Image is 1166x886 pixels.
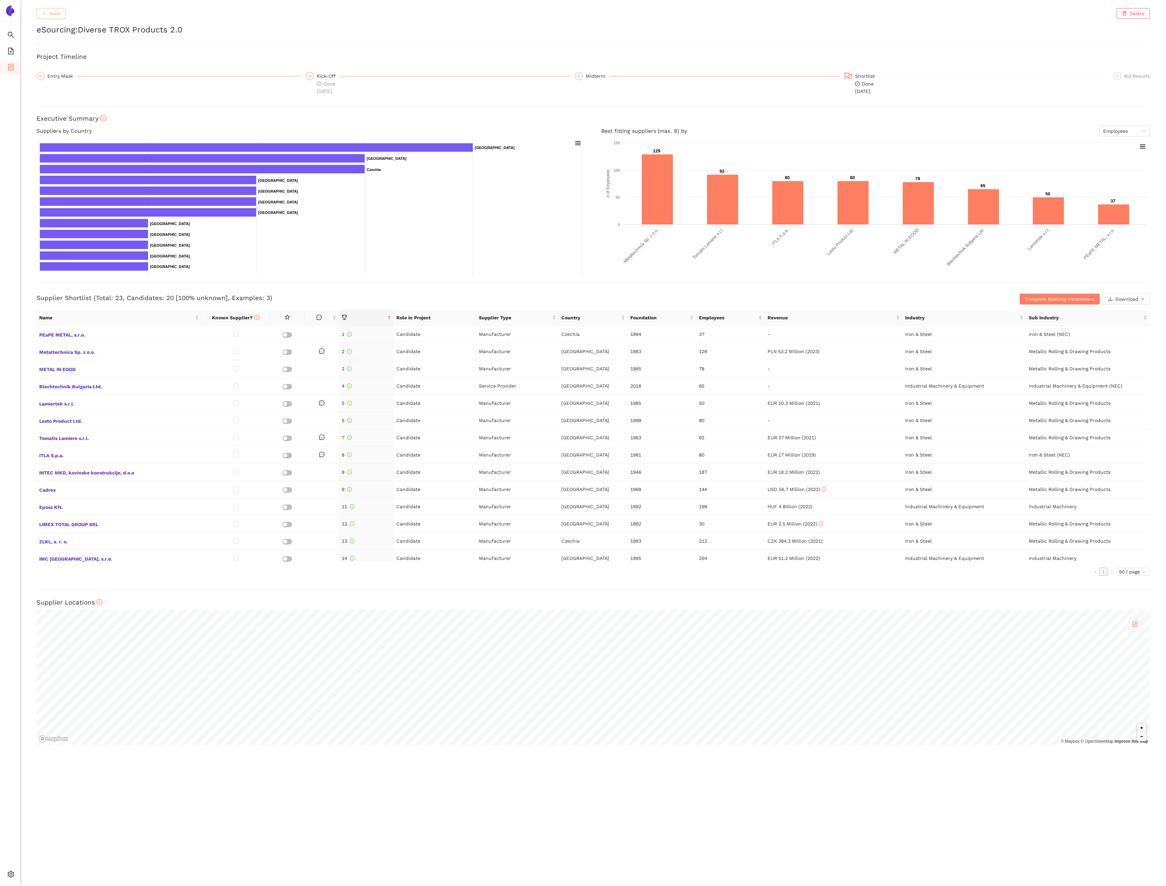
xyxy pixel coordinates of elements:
td: [GEOGRAPHIC_DATA] [559,360,627,377]
button: Compare Ranking Parameters [1020,294,1100,304]
span: control [1132,621,1138,627]
td: [GEOGRAPHIC_DATA] [559,498,627,515]
text: 78 [915,176,920,181]
td: 1969 [628,481,696,498]
span: Metaltechnica Sp. z o.o. [39,347,199,356]
div: Entry Mask [37,72,302,80]
td: [GEOGRAPHIC_DATA] [559,515,627,533]
text: Blechtechnik Bulgaria Ltd. [946,227,985,267]
span: Foundation [630,314,688,321]
td: Manufacturer [476,446,559,464]
span: Lesto Product Ltd. [39,416,199,425]
text: [GEOGRAPHIC_DATA] [150,254,190,258]
span: ZLKL, s. r. o. [39,537,199,545]
th: this column's title is Country,this column is sortable [559,310,627,326]
td: Industrial Machinery & Equipment [902,550,1026,567]
button: Zoom out [1137,732,1146,741]
span: right [1110,570,1114,574]
td: 254 [696,550,765,567]
span: 5 [1116,74,1119,78]
td: Manufacturer [476,515,559,533]
span: Sub Industry [1029,314,1142,321]
span: info-circle [347,366,352,371]
div: Shortlistcheck-circleDone[DATE] [844,72,1110,95]
span: 12 [342,521,355,526]
td: Manufacturer [476,550,559,567]
td: Iron & Steel [902,481,1026,498]
span: Done [DATE] [317,81,335,94]
div: Entry Mask [47,72,77,80]
td: 144 [696,481,765,498]
span: Cadrex [39,485,199,494]
span: Country [561,314,620,321]
li: Next Page [1108,568,1116,576]
td: 37 [696,326,765,343]
td: Iron & Steel [902,343,1026,360]
td: Manufacturer [476,395,559,412]
th: this column's title is Revenue,this column is sortable [765,310,902,326]
td: 1981 [628,446,696,464]
td: Candidate [394,377,476,395]
td: Metallic Rolling & Drawing Products [1026,343,1150,360]
td: Manufacturer [476,464,559,481]
th: this column's title is Foundation,this column is sortable [628,310,696,326]
span: Download [1115,295,1138,303]
span: down [1141,297,1144,301]
td: [GEOGRAPHIC_DATA] [559,550,627,567]
span: PLN 53.2 Million (2023) [768,349,820,354]
span: info-circle [96,599,103,606]
span: info-circle [347,435,352,440]
text: [GEOGRAPHIC_DATA] [150,222,190,226]
text: [GEOGRAPHIC_DATA] [258,189,298,193]
span: search [7,29,14,43]
span: info-circle [100,115,106,121]
span: 50 / page [1119,568,1147,575]
td: 1985 [628,395,696,412]
span: flag [844,72,852,80]
li: 1 [1099,568,1108,576]
td: 1994 [628,326,696,343]
h3: Project Timeline [37,52,1150,61]
td: Candidate [394,550,476,567]
span: EUR 10.3 Million (2021) [768,400,820,406]
span: IMC [GEOGRAPHIC_DATA], s.r.o. [39,554,199,563]
td: Metallic Rolling & Drawing Products [1026,533,1150,550]
td: Industrial Machinery [1026,550,1150,567]
span: Delete [1129,10,1144,17]
span: Done [DATE] [855,81,874,94]
span: info-circle [347,418,352,423]
td: [GEOGRAPHIC_DATA] [559,481,627,498]
td: 1993 [628,533,696,550]
text: METAL IN EOOD [893,227,920,255]
td: 92 [696,429,765,446]
span: EUR 2.5 Million (2022) [768,521,823,526]
td: Manufacturer [476,481,559,498]
span: info-circle [347,470,352,474]
span: Compare Ranking Parameters [1025,295,1094,303]
td: Industrial Machinery & Equipment (NEC) [1026,377,1150,395]
span: message [319,400,324,405]
td: 78 [696,360,765,377]
span: Tomatis Lamiere s.r.l. [39,433,199,442]
td: Metallic Rolling & Drawing Products [1026,412,1150,429]
td: [GEOGRAPHIC_DATA] [559,343,627,360]
td: [GEOGRAPHIC_DATA] [559,412,627,429]
span: EUR 18.2 Million (2022) [768,469,820,475]
td: Metallic Rolling & Drawing Products [1026,481,1150,498]
td: Manufacturer [476,360,559,377]
text: 150 [614,141,620,145]
td: Iron & Steel [902,429,1026,446]
span: info-circle [350,539,355,543]
span: 11 [342,504,355,509]
td: 129 [696,343,765,360]
span: info-circle [347,487,352,492]
span: LIMEX TOTAL GROUP SRL [39,519,199,528]
text: [GEOGRAPHIC_DATA] [475,146,515,150]
button: right [1108,568,1116,576]
span: - [768,383,770,389]
span: HUF 4 Billion (2022) [768,504,812,509]
td: Manufacturer [476,326,559,343]
span: info-circle [347,332,352,337]
td: Metallic Rolling & Drawing Products [1026,395,1150,412]
td: 1946 [628,464,696,481]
